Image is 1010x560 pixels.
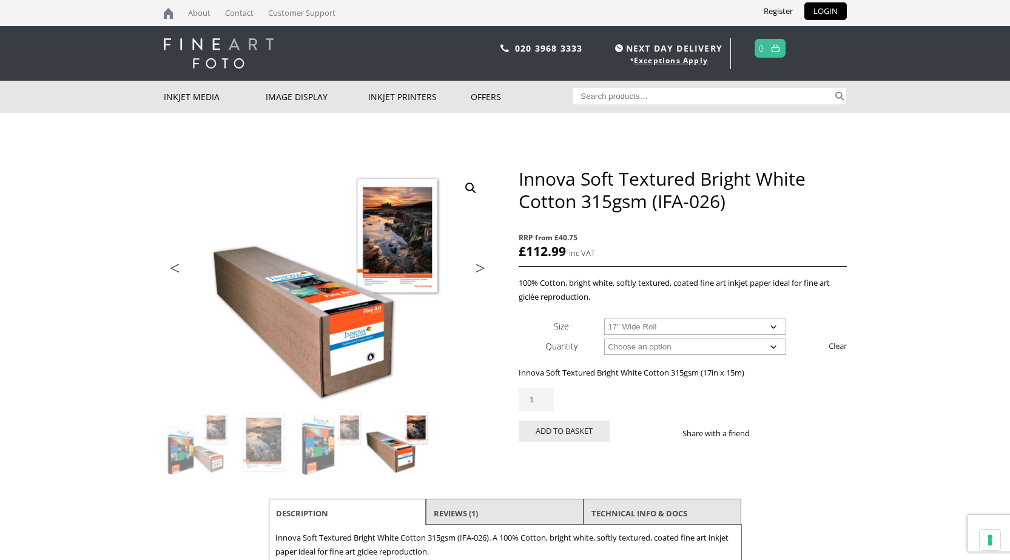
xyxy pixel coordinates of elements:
input: Search products… [573,88,833,104]
img: Innova Soft Textured Bright White Cotton 315gsm (IFA-026) - Image 4 [365,410,430,476]
bdi: 112.99 [519,243,566,260]
a: Offers [471,81,573,113]
button: Your consent preferences for tracking technologies [980,530,1000,550]
img: twitter sharing button [779,428,789,438]
p: Share with a friend [682,427,764,440]
button: Search [833,88,847,104]
label: Size [554,320,569,332]
a: Reviews (1) [434,502,478,524]
label: Quantity [545,340,577,352]
a: Description [276,502,328,524]
a: 020 3968 3333 [515,42,583,54]
img: logo-white.svg [164,38,274,69]
input: Product quantity [519,388,554,411]
img: Innova Soft Textured Bright White Cotton 315gsm (IFA-026) - Image 3 [298,410,363,476]
img: Innova Soft Textured Bright White Cotton 315gsm (IFA-026) - Image 2 [231,410,297,476]
button: Add to basket [519,420,610,442]
img: email sharing button [793,428,803,438]
a: Image Display [266,81,368,113]
img: Innova Soft Textured Bright White Cotton 315gsm (IFA-026) [164,410,230,476]
a: View full-screen image gallery [460,177,482,199]
span: NEXT DAY DELIVERY [612,41,722,55]
p: 100% Cotton, bright white, softly textured, coated fine art inkjet paper ideal for fine art giclé... [519,276,846,304]
img: time.svg [615,44,623,52]
span: RRP from £40.75 [519,231,846,245]
img: facebook sharing button [764,428,774,438]
a: Register [755,2,802,20]
a: Inkjet Printers [368,81,471,113]
a: Exceptions Apply [634,55,708,66]
a: Inkjet Media [164,81,266,113]
span: £ [519,243,526,260]
a: Clear options [829,336,847,356]
a: TECHNICAL INFO & DOCS [591,502,687,524]
p: Innova Soft Textured Bright White Cotton 315gsm (17in x 15m) [519,366,846,380]
p: Innova Soft Textured Bright White Cotton 315gsm (IFA-026). A 100% Cotton, bright white, softly te... [275,531,735,559]
a: LOGIN [804,2,847,20]
h1: Innova Soft Textured Bright White Cotton 315gsm (IFA-026) [519,167,846,212]
img: phone.svg [500,44,509,52]
img: basket.svg [771,44,780,52]
a: 0 [759,39,764,57]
